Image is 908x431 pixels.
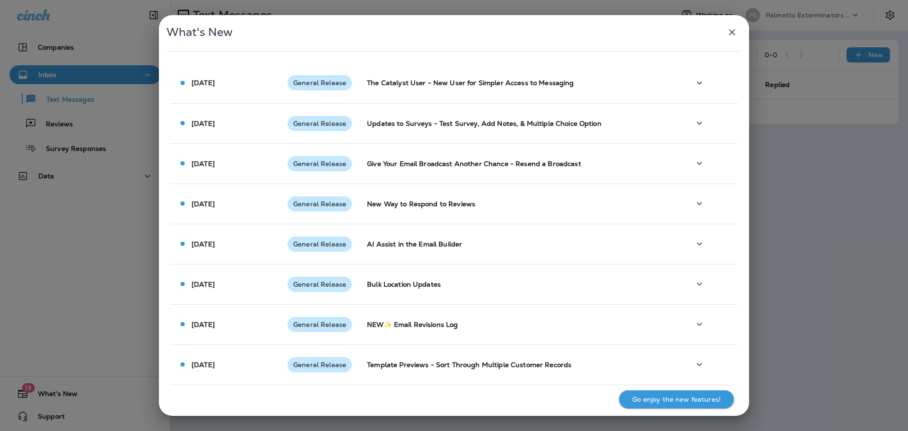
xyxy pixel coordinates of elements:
[288,281,352,288] span: General Release
[166,25,233,39] span: What's New
[367,160,675,167] p: Give Your Email Broadcast Another Chance - Resend a Broadcast
[632,396,721,403] p: Go enjoy the new features!
[367,79,675,87] p: The Catalyst User - New User for Simpler Access to Messaging
[367,361,675,369] p: Template Previews - Sort Through Multiple Customer Records
[192,361,215,369] p: [DATE]
[367,120,675,127] p: Updates to Surveys - Test Survey, Add Notes, & Multiple Choice Option
[192,120,215,127] p: [DATE]
[288,79,352,87] span: General Release
[192,281,215,288] p: [DATE]
[619,390,734,408] button: Go enjoy the new features!
[192,79,215,87] p: [DATE]
[288,120,352,127] span: General Release
[288,321,352,328] span: General Release
[367,281,675,288] p: Bulk Location Updates
[192,321,215,328] p: [DATE]
[192,200,215,208] p: [DATE]
[367,321,675,328] p: NEW✨ Email Revisions Log
[367,200,675,208] p: New Way to Respond to Reviews
[288,160,352,167] span: General Release
[367,240,675,248] p: AI Assist in the Email Builder
[288,240,352,248] span: General Release
[288,361,352,369] span: General Release
[288,200,352,208] span: General Release
[192,160,215,167] p: [DATE]
[192,240,215,248] p: [DATE]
